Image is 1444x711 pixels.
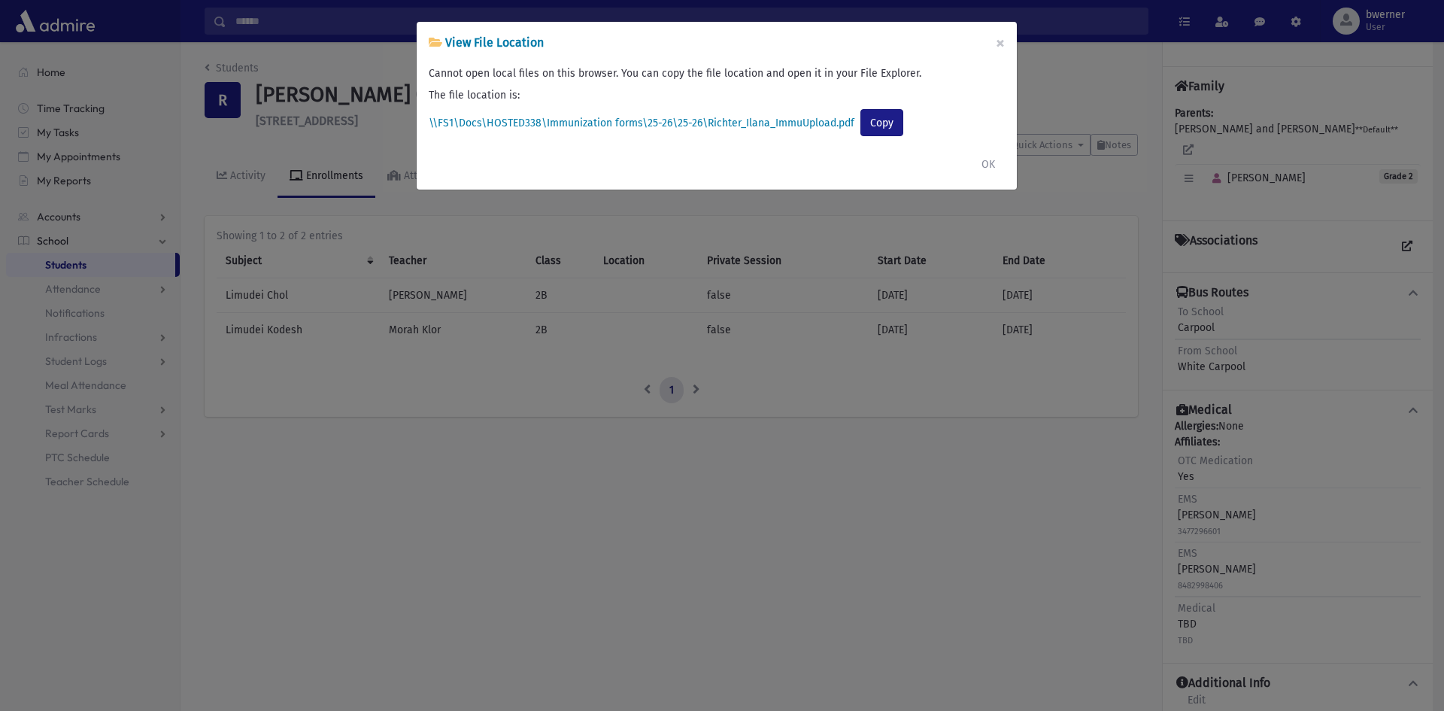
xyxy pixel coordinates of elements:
button: Copy [860,109,903,136]
label: The file location is: [429,87,520,103]
button: × [984,22,1017,64]
h6: View File Location [429,34,544,52]
button: OK [972,150,1005,178]
label: \\FS1\Docs\HOSTED338\Immunization forms\25-26\25-26\Richter_Ilana_ImmuUpload.pdf [429,115,854,131]
label: Cannot open local files on this browser. You can copy the file location and open it in your File ... [429,65,921,81]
